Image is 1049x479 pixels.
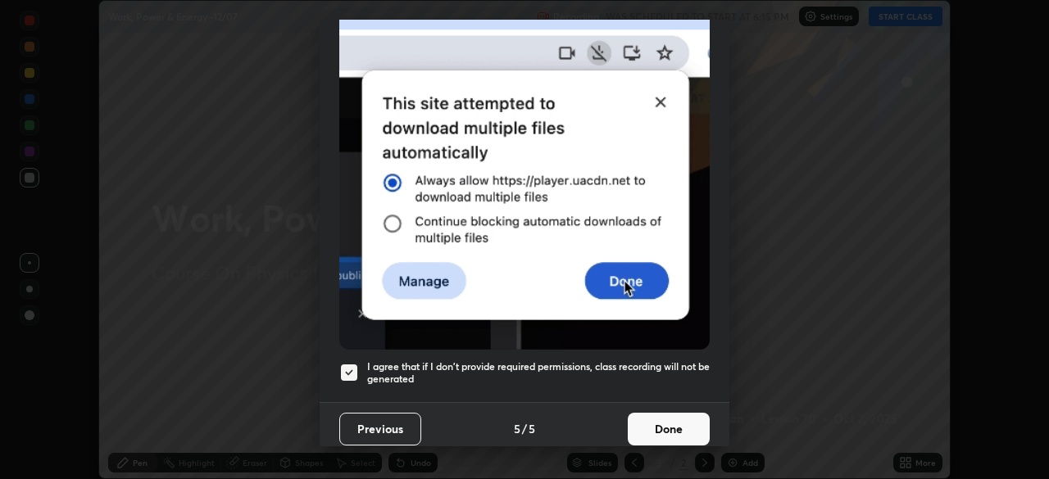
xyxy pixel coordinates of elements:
[514,420,520,437] h4: 5
[339,413,421,445] button: Previous
[529,420,535,437] h4: 5
[522,420,527,437] h4: /
[367,360,710,386] h5: I agree that if I don't provide required permissions, class recording will not be generated
[628,413,710,445] button: Done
